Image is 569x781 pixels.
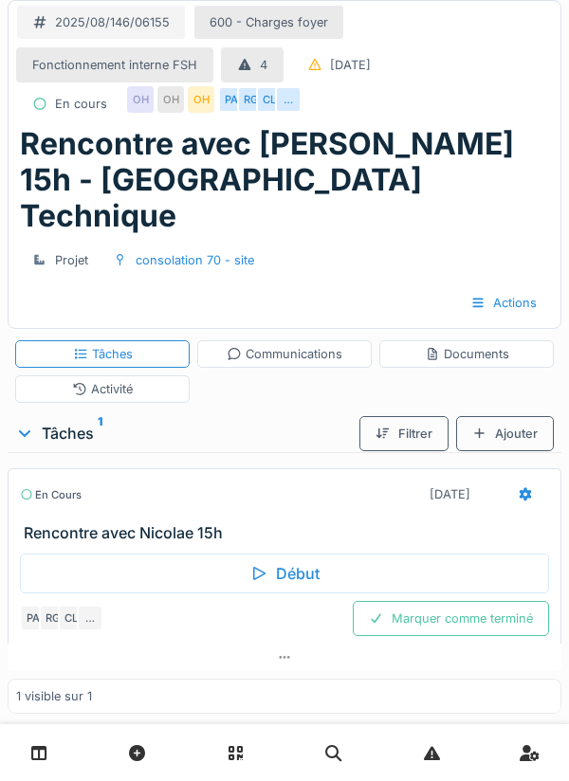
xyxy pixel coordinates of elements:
[127,86,154,113] div: OH
[72,380,133,398] div: Activité
[227,345,342,363] div: Communications
[16,687,92,705] div: 1 visible sur 1
[353,601,549,636] div: Marquer comme terminé
[20,126,549,235] h1: Rencontre avec [PERSON_NAME] 15h - [GEOGRAPHIC_DATA] Technique
[359,416,449,451] div: Filtrer
[24,524,553,542] h3: Rencontre avec Nicolae 15h
[58,605,84,631] div: CL
[20,487,82,503] div: En cours
[456,416,554,451] div: Ajouter
[32,56,197,74] div: Fonctionnement interne FSH
[260,56,267,74] div: 4
[330,56,371,74] div: [DATE]
[218,86,245,113] div: PA
[256,86,283,113] div: CL
[15,422,352,445] div: Tâches
[55,251,88,269] div: Projet
[454,285,553,320] div: Actions
[77,605,103,631] div: …
[430,485,470,503] div: [DATE]
[210,13,328,31] div: 600 - Charges foyer
[275,86,302,113] div: …
[55,95,107,113] div: En cours
[39,605,65,631] div: RG
[136,251,254,269] div: consolation 70 - site
[98,422,102,445] sup: 1
[20,554,549,593] div: Début
[20,605,46,631] div: PA
[237,86,264,113] div: RG
[157,86,184,113] div: OH
[73,345,133,363] div: Tâches
[425,345,509,363] div: Documents
[55,13,170,31] div: 2025/08/146/06155
[188,86,214,113] div: OH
